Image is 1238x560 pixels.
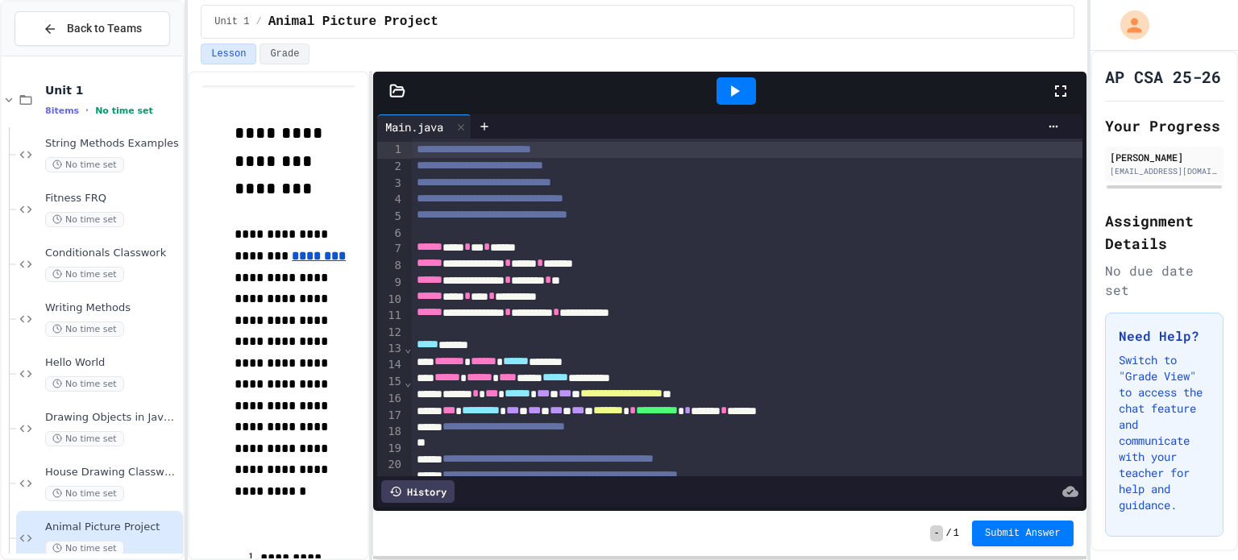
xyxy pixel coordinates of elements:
[377,374,404,391] div: 15
[260,44,309,64] button: Grade
[268,12,438,31] span: Animal Picture Project
[377,275,404,292] div: 9
[45,301,180,315] span: Writing Methods
[255,15,261,28] span: /
[45,83,180,97] span: Unit 1
[1103,6,1153,44] div: My Account
[1170,496,1222,544] iframe: chat widget
[1119,326,1210,346] h3: Need Help?
[377,209,404,226] div: 5
[377,226,404,242] div: 6
[1110,165,1219,177] div: [EMAIL_ADDRESS][DOMAIN_NAME]
[404,375,412,388] span: Fold line
[377,424,404,441] div: 18
[377,118,451,135] div: Main.java
[377,308,404,325] div: 11
[377,341,404,358] div: 13
[45,106,79,116] span: 8 items
[201,44,256,64] button: Lesson
[95,106,153,116] span: No time set
[45,411,180,425] span: Drawing Objects in Java - HW Playposit Code
[985,527,1061,540] span: Submit Answer
[377,159,404,176] div: 2
[377,441,404,457] div: 19
[45,521,180,534] span: Animal Picture Project
[45,212,124,227] span: No time set
[377,325,404,341] div: 12
[1104,425,1222,494] iframe: chat widget
[214,15,249,28] span: Unit 1
[45,356,180,370] span: Hello World
[377,292,404,309] div: 10
[972,521,1074,546] button: Submit Answer
[953,527,959,540] span: 1
[381,480,455,503] div: History
[45,431,124,446] span: No time set
[1105,114,1223,137] h2: Your Progress
[45,321,124,337] span: No time set
[377,176,404,193] div: 3
[45,157,124,172] span: No time set
[377,391,404,408] div: 16
[45,466,180,479] span: House Drawing Classwork
[404,342,412,355] span: Fold line
[1110,150,1219,164] div: [PERSON_NAME]
[15,11,170,46] button: Back to Teams
[45,137,180,151] span: String Methods Examples
[45,192,180,205] span: Fitness FRQ
[45,376,124,392] span: No time set
[930,525,942,541] span: -
[1105,209,1223,255] h2: Assignment Details
[45,247,180,260] span: Conditionals Classwork
[377,457,404,474] div: 20
[67,20,142,37] span: Back to Teams
[377,474,404,491] div: 21
[45,267,124,282] span: No time set
[1105,261,1223,300] div: No due date set
[377,357,404,374] div: 14
[377,142,404,159] div: 1
[377,241,404,258] div: 7
[1119,352,1210,513] p: Switch to "Grade View" to access the chat feature and communicate with your teacher for help and ...
[85,104,89,117] span: •
[946,527,952,540] span: /
[377,408,404,425] div: 17
[377,258,404,275] div: 8
[1105,65,1221,88] h1: AP CSA 25-26
[377,114,472,139] div: Main.java
[45,486,124,501] span: No time set
[45,541,124,556] span: No time set
[377,192,404,209] div: 4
